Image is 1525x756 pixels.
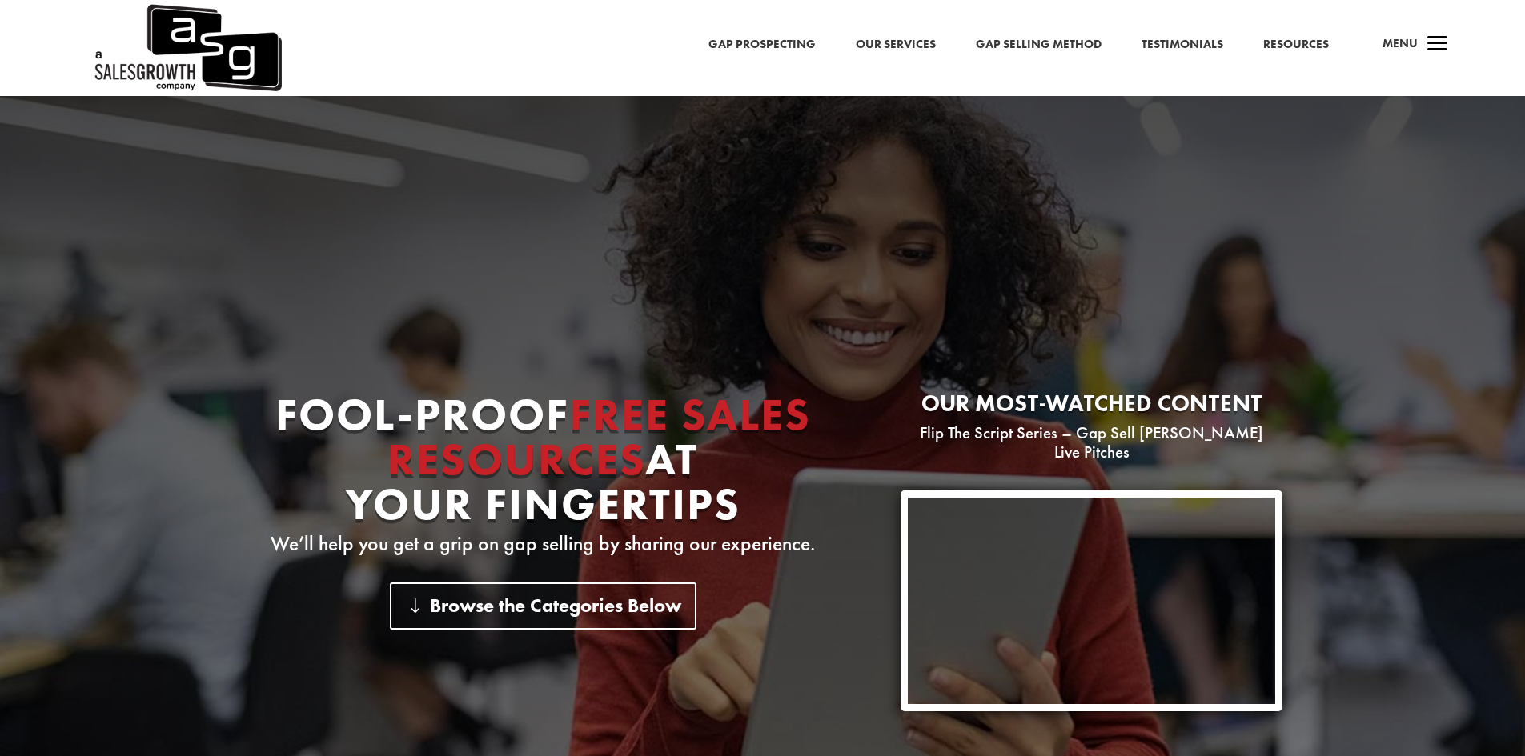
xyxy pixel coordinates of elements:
a: Browse the Categories Below [390,582,696,630]
span: a [1422,29,1454,61]
a: Gap Prospecting [708,34,816,55]
a: Our Services [856,34,936,55]
p: We’ll help you get a grip on gap selling by sharing our experience. [243,534,844,554]
a: Resources [1263,34,1329,55]
a: Gap Selling Method [976,34,1102,55]
span: Free Sales Resources [387,386,811,488]
span: Menu [1383,35,1418,51]
h1: Fool-proof At Your Fingertips [243,392,844,534]
p: Flip The Script Series – Gap Sell [PERSON_NAME] Live Pitches [901,423,1282,462]
h2: Our most-watched content [901,392,1282,423]
a: Testimonials [1142,34,1223,55]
